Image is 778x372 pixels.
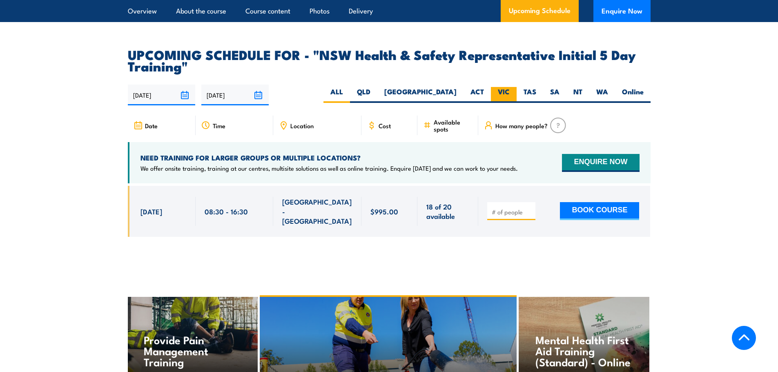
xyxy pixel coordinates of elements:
[615,87,651,103] label: Online
[562,154,639,172] button: ENQUIRE NOW
[434,118,473,132] span: Available spots
[464,87,491,103] label: ACT
[140,153,518,162] h4: NEED TRAINING FOR LARGER GROUPS OR MULTIPLE LOCATIONS?
[426,202,469,221] span: 18 of 20 available
[128,49,651,71] h2: UPCOMING SCHEDULE FOR - "NSW Health & Safety Representative Initial 5 Day Training"
[517,87,543,103] label: TAS
[201,85,269,105] input: To date
[144,334,241,367] h4: Provide Pain Management Training
[566,87,589,103] label: NT
[140,164,518,172] p: We offer onsite training, training at our centres, multisite solutions as well as online training...
[205,207,248,216] span: 08:30 - 16:30
[213,122,225,129] span: Time
[379,122,391,129] span: Cost
[370,207,398,216] span: $995.00
[377,87,464,103] label: [GEOGRAPHIC_DATA]
[323,87,350,103] label: ALL
[145,122,158,129] span: Date
[535,334,632,367] h4: Mental Health First Aid Training (Standard) - Online
[491,87,517,103] label: VIC
[140,207,162,216] span: [DATE]
[495,122,548,129] span: How many people?
[560,202,639,220] button: BOOK COURSE
[350,87,377,103] label: QLD
[290,122,314,129] span: Location
[492,208,533,216] input: # of people
[589,87,615,103] label: WA
[543,87,566,103] label: SA
[282,197,352,225] span: [GEOGRAPHIC_DATA] - [GEOGRAPHIC_DATA]
[128,85,195,105] input: From date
